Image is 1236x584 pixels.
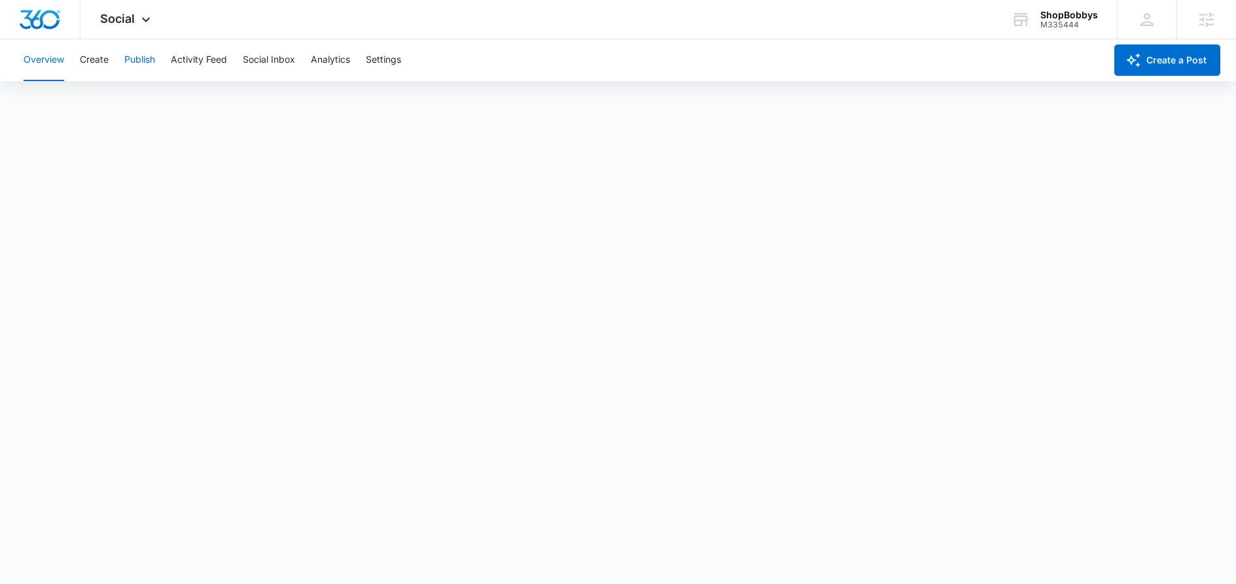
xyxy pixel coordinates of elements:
[243,39,295,81] button: Social Inbox
[171,39,227,81] button: Activity Feed
[311,39,350,81] button: Analytics
[80,39,109,81] button: Create
[1040,10,1098,20] div: account name
[24,39,64,81] button: Overview
[124,39,155,81] button: Publish
[1040,20,1098,29] div: account id
[366,39,401,81] button: Settings
[1114,44,1220,76] button: Create a Post
[100,12,135,26] span: Social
